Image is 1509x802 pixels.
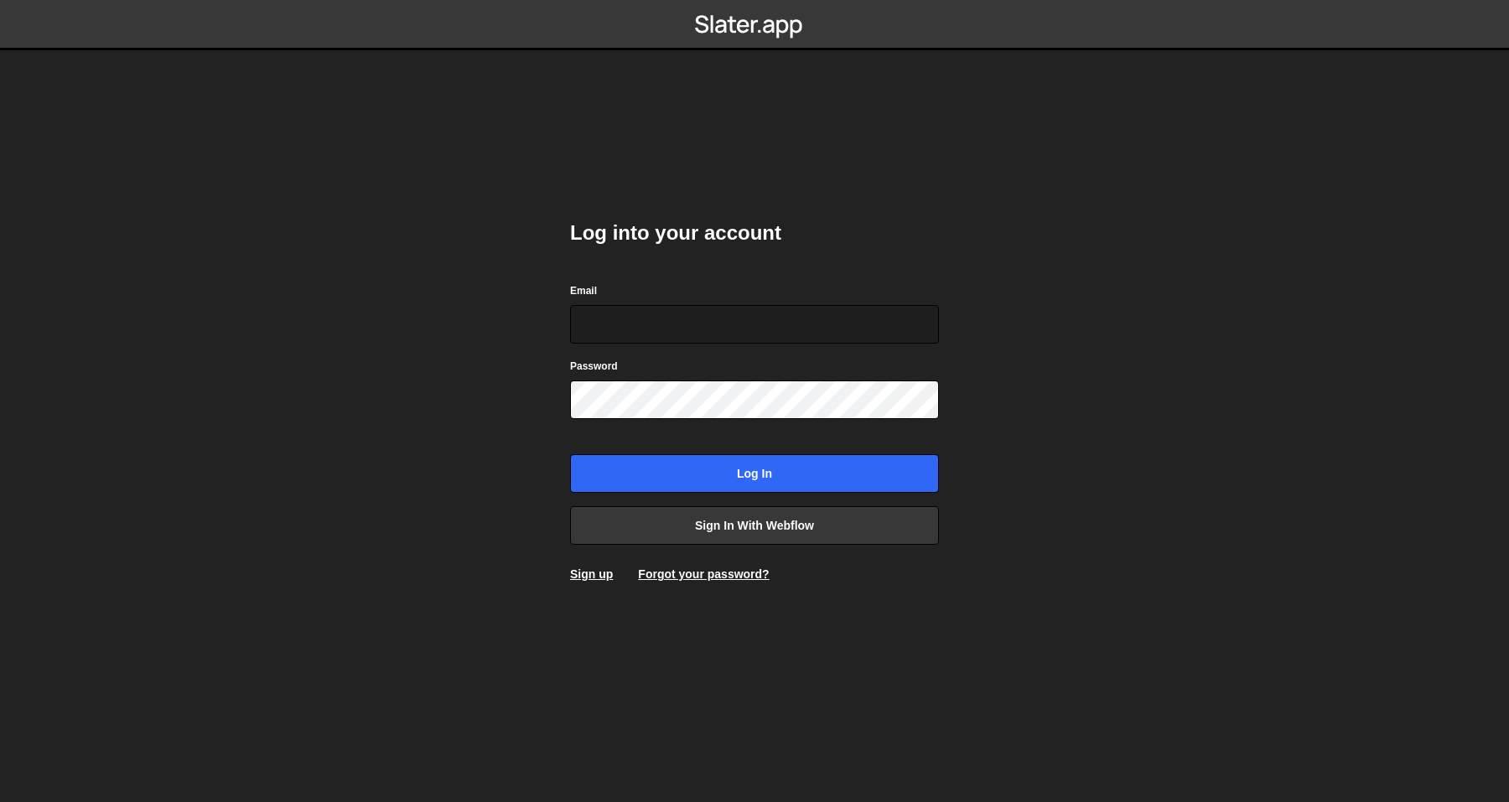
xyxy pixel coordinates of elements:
[570,567,613,581] a: Sign up
[570,358,618,375] label: Password
[570,282,597,299] label: Email
[638,567,769,581] a: Forgot your password?
[570,506,939,545] a: Sign in with Webflow
[570,454,939,493] input: Log in
[570,220,939,246] h2: Log into your account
